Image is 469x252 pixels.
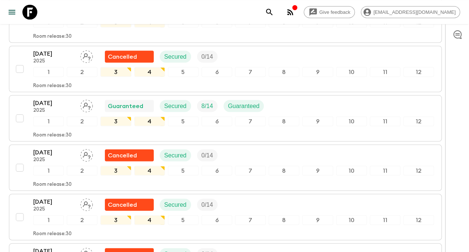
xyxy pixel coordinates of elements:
div: 3 [100,215,131,225]
div: Trip Fill [197,199,218,210]
span: Assign pack leader [80,151,93,157]
button: [DATE]2025Assign pack leaderFlash Pack cancellationSecuredTrip Fill123456789101112Room release:30 [9,144,442,191]
p: 0 / 14 [201,52,213,61]
p: 0 / 14 [201,200,213,209]
div: 4 [134,67,165,77]
p: [DATE] [33,49,74,58]
p: 8 / 14 [201,101,213,110]
p: Cancelled [108,200,137,209]
div: 2 [67,116,97,126]
div: 4 [134,215,165,225]
div: 4 [134,116,165,126]
p: [DATE] [33,148,74,157]
div: Flash Pack cancellation [105,199,154,210]
p: Room release: 30 [33,83,72,89]
div: 7 [235,67,266,77]
div: 8 [269,116,299,126]
div: 8 [269,67,299,77]
span: Assign pack leader [80,52,93,58]
button: [DATE]2025Assign pack leaderFlash Pack cancellationSecuredTrip Fill123456789101112Room release:30 [9,46,442,92]
p: Cancelled [108,151,137,160]
div: 5 [168,215,198,225]
div: 6 [201,215,232,225]
div: 11 [370,67,400,77]
p: 2025 [33,107,74,113]
div: 10 [336,67,367,77]
div: 5 [168,67,198,77]
span: [EMAIL_ADDRESS][DOMAIN_NAME] [369,9,460,15]
button: search adventures [262,4,277,19]
div: 9 [302,215,333,225]
div: 12 [403,116,434,126]
div: 6 [201,67,232,77]
p: Room release: 30 [33,132,72,138]
p: Room release: 30 [33,181,72,187]
div: 11 [370,215,400,225]
div: 10 [336,166,367,175]
span: Assign pack leader [80,102,93,108]
p: Secured [164,151,187,160]
div: Secured [160,100,191,112]
div: 9 [302,166,333,175]
div: 10 [336,116,367,126]
div: 4 [134,166,165,175]
p: Secured [164,101,187,110]
p: 0 / 14 [201,151,213,160]
p: Room release: 30 [33,231,72,237]
p: Room release: 30 [33,33,72,39]
div: 9 [302,116,333,126]
div: 7 [235,116,266,126]
div: [EMAIL_ADDRESS][DOMAIN_NAME] [361,6,460,18]
div: 1 [33,116,64,126]
p: 2025 [33,58,74,64]
p: Secured [164,200,187,209]
div: 1 [33,67,64,77]
p: [DATE] [33,197,74,206]
div: 11 [370,166,400,175]
div: 2 [67,67,97,77]
div: Secured [160,199,191,210]
p: [DATE] [33,98,74,107]
div: 10 [336,215,367,225]
div: 11 [370,116,400,126]
div: 12 [403,67,434,77]
div: 7 [235,215,266,225]
p: 2025 [33,206,74,212]
div: Flash Pack cancellation [105,149,154,161]
div: Trip Fill [197,100,218,112]
div: Trip Fill [197,50,218,62]
button: [DATE]2025Assign pack leaderGuaranteedSecuredTrip FillGuaranteed123456789101112Room release:30 [9,95,442,141]
button: [DATE]2025Assign pack leaderFlash Pack cancellationSecuredTrip Fill123456789101112Room release:30 [9,194,442,240]
div: 8 [269,215,299,225]
span: Assign pack leader [80,200,93,206]
div: 2 [67,166,97,175]
div: 12 [403,215,434,225]
span: Give feedback [315,9,354,15]
div: 3 [100,166,131,175]
div: 5 [168,166,198,175]
div: 7 [235,166,266,175]
div: 12 [403,166,434,175]
a: Give feedback [304,6,355,18]
button: menu [4,4,19,19]
div: 2 [67,215,97,225]
div: 8 [269,166,299,175]
div: 1 [33,166,64,175]
p: Guaranteed [228,101,260,110]
div: Flash Pack cancellation [105,50,154,62]
div: Trip Fill [197,149,218,161]
p: Secured [164,52,187,61]
div: Secured [160,50,191,62]
p: Cancelled [108,52,137,61]
p: Guaranteed [108,101,143,110]
div: 3 [100,67,131,77]
div: 9 [302,67,333,77]
div: 3 [100,116,131,126]
div: Secured [160,149,191,161]
div: 5 [168,116,198,126]
div: 6 [201,116,232,126]
div: 6 [201,166,232,175]
div: 1 [33,215,64,225]
p: 2025 [33,157,74,163]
